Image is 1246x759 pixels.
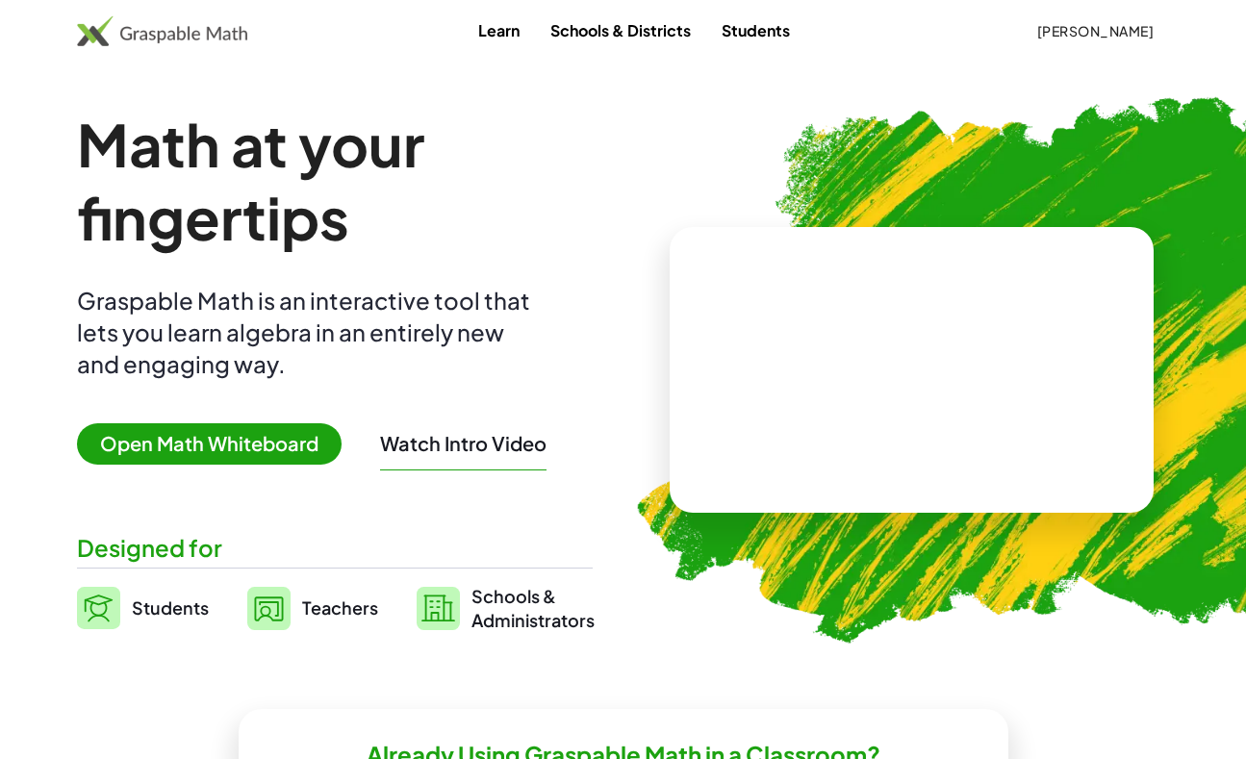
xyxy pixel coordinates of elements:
a: Schools &Administrators [417,584,595,632]
img: svg%3e [417,587,460,630]
a: Students [706,13,805,48]
img: svg%3e [77,587,120,629]
span: [PERSON_NAME] [1036,22,1154,39]
h1: Math at your fingertips [77,108,593,254]
span: Schools & Administrators [471,584,595,632]
a: Students [77,584,209,632]
a: Open Math Whiteboard [77,435,357,455]
span: Teachers [302,596,378,619]
button: [PERSON_NAME] [1021,13,1169,48]
img: svg%3e [247,587,291,630]
video: What is this? This is dynamic math notation. Dynamic math notation plays a central role in how Gr... [767,297,1055,442]
a: Learn [463,13,535,48]
span: Open Math Whiteboard [77,423,342,465]
button: Watch Intro Video [380,431,547,456]
div: Graspable Math is an interactive tool that lets you learn algebra in an entirely new and engaging... [77,285,539,380]
a: Teachers [247,584,378,632]
a: Schools & Districts [535,13,706,48]
span: Students [132,596,209,619]
div: Designed for [77,532,593,564]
